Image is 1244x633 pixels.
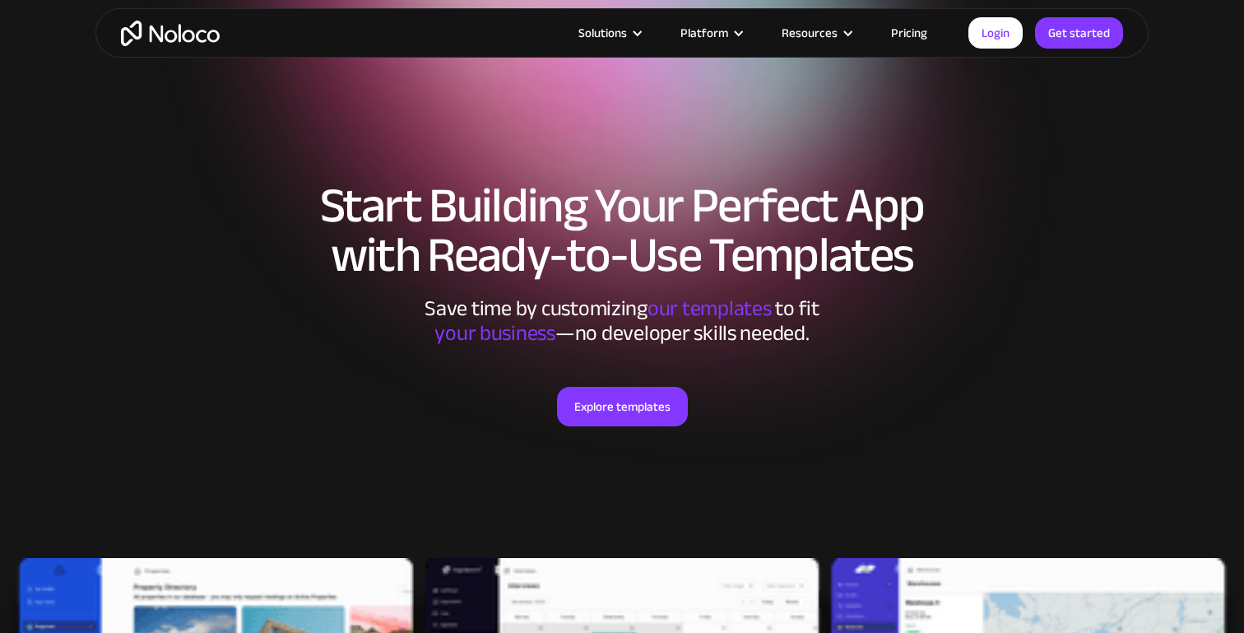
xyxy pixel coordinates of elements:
[870,22,948,44] a: Pricing
[648,288,772,328] span: our templates
[121,21,220,46] a: home
[1035,17,1123,49] a: Get started
[112,181,1132,280] h1: Start Building Your Perfect App with Ready-to-Use Templates
[557,387,688,426] a: Explore templates
[680,22,728,44] div: Platform
[558,22,660,44] div: Solutions
[375,296,869,346] div: Save time by customizing to fit ‍ —no developer skills needed.
[660,22,761,44] div: Platform
[434,313,555,353] span: your business
[761,22,870,44] div: Resources
[782,22,838,44] div: Resources
[968,17,1023,49] a: Login
[578,22,627,44] div: Solutions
